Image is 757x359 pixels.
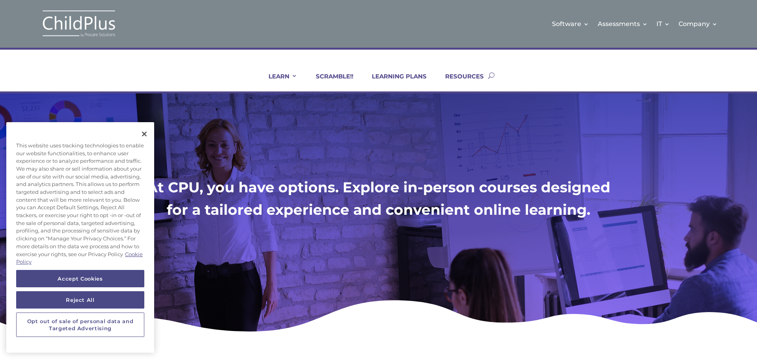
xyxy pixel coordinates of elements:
button: Opt out of sale of personal data and Targeted Advertising [16,312,144,337]
button: Accept Cookies [16,270,144,287]
a: Assessments [598,8,648,40]
button: Close [136,125,153,143]
a: LEARNING PLANS [362,73,427,91]
a: Software [552,8,589,40]
a: LEARN [259,73,297,91]
div: Cookie banner [6,122,154,353]
button: Reject All [16,291,144,309]
a: Company [679,8,718,40]
div: Privacy [6,122,154,353]
h1: At CPU, you have options. Explore in-person courses designed [126,178,631,201]
a: RESOURCES [435,73,484,91]
a: IT [656,8,670,40]
div: This website uses tracking technologies to enable our website functionalities, to enhance user ex... [6,138,154,270]
h1: for a tailored experience and convenient online learning. [126,201,631,223]
a: SCRAMBLE!! [306,73,353,91]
